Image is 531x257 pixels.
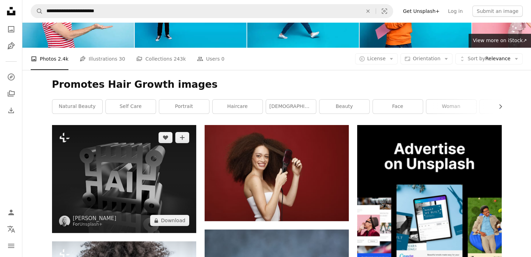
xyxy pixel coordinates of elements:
a: beauty [319,100,369,114]
img: a woman holding a hair brush in her hand [205,125,349,221]
button: Sort byRelevance [455,53,523,64]
a: a woman holding a hair brush in her hand [205,170,349,176]
a: woman [426,100,476,114]
a: [PERSON_NAME] [73,215,117,222]
a: Collections [4,87,18,101]
a: Unsplash+ [80,222,103,227]
span: Relevance [467,55,510,62]
div: For [73,222,117,227]
a: Explore [4,70,18,84]
a: Log in / Sign up [4,205,18,219]
span: Sort by [467,56,485,61]
a: Download History [4,103,18,117]
a: Log in [444,6,467,17]
span: 0 [221,55,224,63]
a: a black and white photo of a metal object [52,176,196,182]
form: Find visuals sitewide [31,4,393,18]
button: scroll list to the right [494,100,502,114]
a: Collections 243k [136,48,186,70]
a: Get Unsplash+ [399,6,444,17]
span: Orientation [413,56,440,61]
span: 30 [119,55,125,63]
a: portrait [159,100,209,114]
button: Add to Collection [175,132,189,143]
button: Search Unsplash [31,5,43,18]
button: Clear [360,5,376,18]
a: Illustrations [4,39,18,53]
button: Submit an image [472,6,523,17]
span: License [367,56,386,61]
a: Home — Unsplash [4,4,18,20]
span: View more on iStock ↗ [473,38,527,43]
a: face [373,100,423,114]
img: Go to Mike Hindle's profile [59,216,70,227]
a: [DEMOGRAPHIC_DATA] [266,100,316,114]
a: self care [106,100,156,114]
a: View more on iStock↗ [469,34,531,48]
h1: Promotes Hair Growth images [52,78,502,91]
a: Users 0 [197,48,224,70]
button: Menu [4,239,18,253]
img: a black and white photo of a metal object [52,125,196,233]
button: License [355,53,398,64]
button: Orientation [400,53,452,64]
a: person [480,100,530,114]
span: 243k [174,55,186,63]
button: Visual search [376,5,393,18]
a: haircare [213,100,263,114]
button: Download [150,215,189,226]
button: Like [158,132,172,143]
a: Photos [4,22,18,36]
button: Language [4,222,18,236]
a: natural beauty [52,100,102,114]
a: Illustrations 30 [80,48,125,70]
